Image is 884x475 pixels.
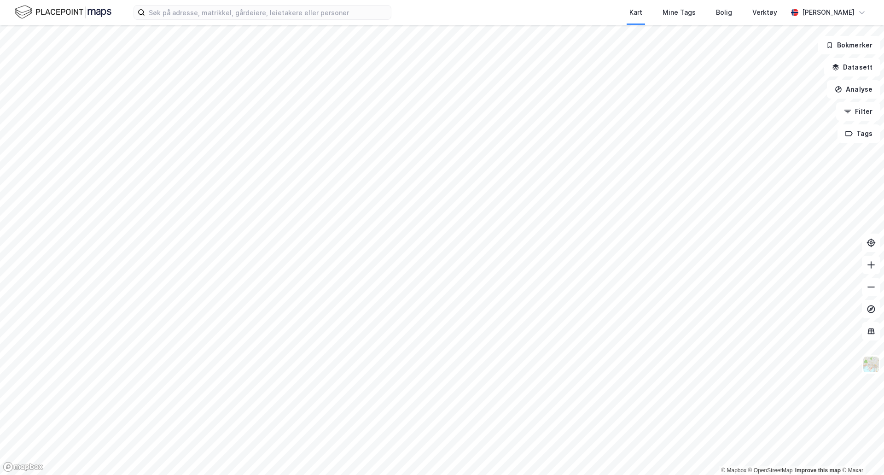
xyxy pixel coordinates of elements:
[862,356,880,373] img: Z
[716,7,732,18] div: Bolig
[721,467,746,474] a: Mapbox
[145,6,391,19] input: Søk på adresse, matrikkel, gårdeiere, leietakere eller personer
[818,36,880,54] button: Bokmerker
[15,4,111,20] img: logo.f888ab2527a4732fd821a326f86c7f29.svg
[802,7,855,18] div: [PERSON_NAME]
[824,58,880,76] button: Datasett
[748,467,793,474] a: OpenStreetMap
[837,124,880,143] button: Tags
[752,7,777,18] div: Verktøy
[663,7,696,18] div: Mine Tags
[795,467,841,474] a: Improve this map
[3,462,43,472] a: Mapbox homepage
[836,102,880,121] button: Filter
[629,7,642,18] div: Kart
[838,431,884,475] div: Kontrollprogram for chat
[827,80,880,99] button: Analyse
[838,431,884,475] iframe: Chat Widget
